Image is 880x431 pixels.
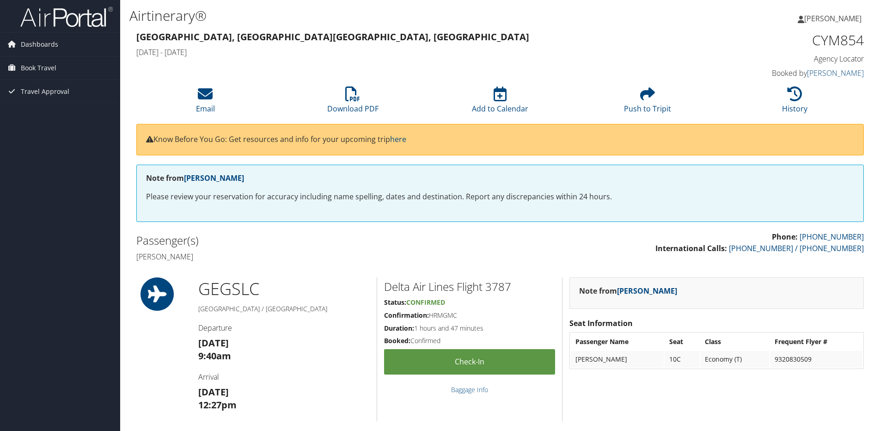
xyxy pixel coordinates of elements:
p: Know Before You Go: Get resources and info for your upcoming trip [146,134,854,146]
h1: CYM854 [692,31,864,50]
a: Download PDF [327,92,379,114]
strong: Status: [384,298,406,307]
span: Confirmed [406,298,445,307]
th: Seat [665,333,699,350]
h5: Confirmed [384,336,555,345]
span: [PERSON_NAME] [804,13,862,24]
td: 9320830509 [770,351,862,368]
strong: Phone: [772,232,798,242]
a: Email [196,92,215,114]
td: Economy (T) [700,351,769,368]
a: Baggage Info [451,385,488,394]
strong: Note from [146,173,244,183]
a: [PERSON_NAME] [184,173,244,183]
a: [PERSON_NAME] [617,286,677,296]
h4: Booked by [692,68,864,78]
h4: [DATE] - [DATE] [136,47,678,57]
td: [PERSON_NAME] [571,351,664,368]
h2: Passenger(s) [136,233,493,248]
strong: Booked: [384,336,410,345]
strong: Seat Information [569,318,633,328]
td: 10C [665,351,699,368]
a: [PHONE_NUMBER] [800,232,864,242]
a: [PERSON_NAME] [807,68,864,78]
strong: [DATE] [198,337,229,349]
p: Please review your reservation for accuracy including name spelling, dates and destination. Repor... [146,191,854,203]
h5: HRMGMC [384,311,555,320]
h5: [GEOGRAPHIC_DATA] / [GEOGRAPHIC_DATA] [198,304,370,314]
strong: Note from [579,286,677,296]
h1: GEG SLC [198,277,370,301]
h4: Departure [198,323,370,333]
h4: [PERSON_NAME] [136,252,493,262]
strong: Duration: [384,324,414,332]
span: Dashboards [21,33,58,56]
img: airportal-logo.png [20,6,113,28]
strong: 12:27pm [198,399,237,411]
a: here [390,134,406,144]
strong: [DATE] [198,386,229,398]
strong: [GEOGRAPHIC_DATA], [GEOGRAPHIC_DATA] [GEOGRAPHIC_DATA], [GEOGRAPHIC_DATA] [136,31,529,43]
a: Push to Tripit [624,92,671,114]
span: Travel Approval [21,80,69,103]
h4: Arrival [198,372,370,382]
a: [PERSON_NAME] [798,5,871,32]
th: Class [700,333,769,350]
a: [PHONE_NUMBER] / [PHONE_NUMBER] [729,243,864,253]
h1: Airtinerary® [129,6,623,25]
strong: Confirmation: [384,311,429,320]
h2: Delta Air Lines Flight 3787 [384,279,555,295]
a: Add to Calendar [472,92,528,114]
a: History [782,92,807,114]
strong: International Calls: [655,243,727,253]
th: Passenger Name [571,333,664,350]
h4: Agency Locator [692,54,864,64]
a: Check-in [384,349,555,375]
strong: 9:40am [198,350,231,362]
th: Frequent Flyer # [770,333,862,350]
h5: 1 hours and 47 minutes [384,324,555,333]
span: Book Travel [21,56,56,80]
